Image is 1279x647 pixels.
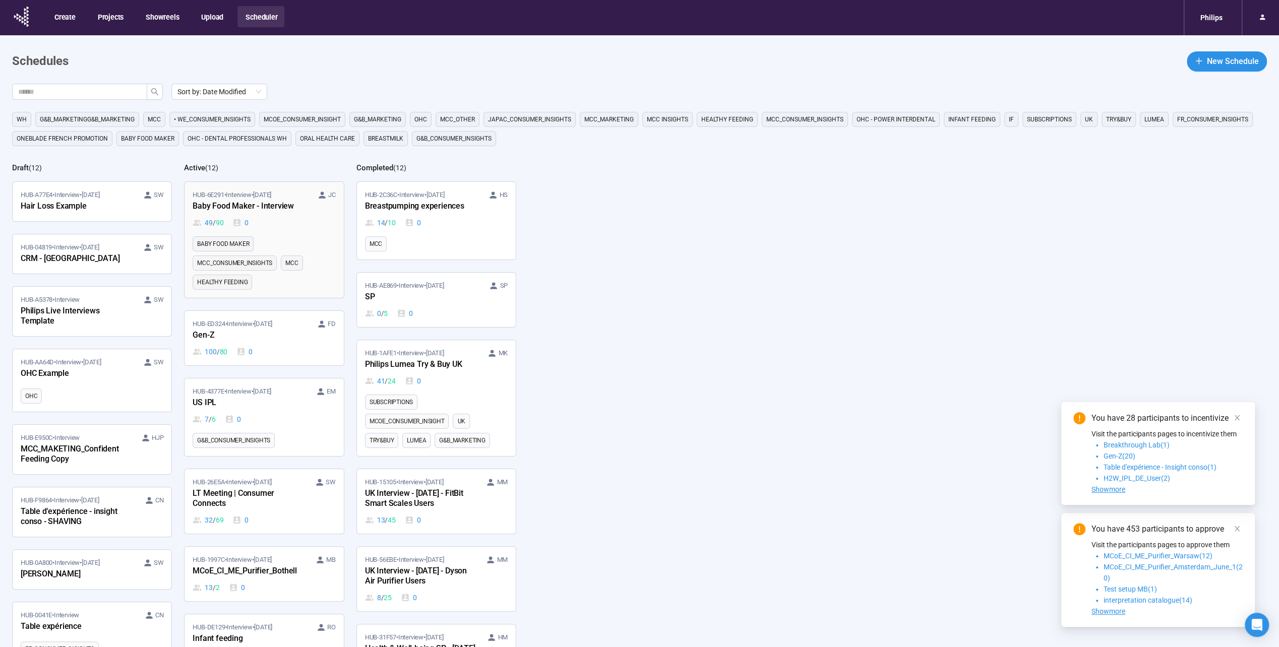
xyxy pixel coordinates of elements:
[220,346,228,357] span: 80
[1091,523,1243,535] div: You have 453 participants to approve
[13,425,171,474] a: HUB-E950C•Interview HJPMCC_MAKETING_Confident Feeding Copy
[370,239,382,249] span: MCC
[1194,8,1229,27] div: Philips
[1144,114,1164,124] span: Lumea
[81,496,99,504] time: [DATE]
[152,433,163,443] span: HJP
[857,114,935,124] span: OHC - Power Interdental
[1104,596,1192,604] span: interpretation catalogue(14)
[1234,525,1241,532] span: close
[357,273,516,327] a: HUB-AE869•Interview•[DATE] SPSP0 / 50
[426,349,444,357] time: [DATE]
[381,308,384,319] span: /
[439,435,485,445] span: G&B_MARKETING
[174,114,251,124] span: • WE_CONSUMER_INSIGHTS
[225,414,241,425] div: 0
[13,487,171,537] a: HUB-F9864•Interview•[DATE] CNTable d'expérience - insight conso - SHAVING
[17,114,27,124] span: WH
[405,514,421,526] div: 0
[185,547,343,601] a: HUB-1997C•Interview•[DATE] MBMCoE_CI_ME_Purifier_Bothell13 / 20
[285,258,298,268] span: MCC
[197,258,272,268] span: MCC_CONSUMER_INSIGHTS
[193,217,223,228] div: 49
[388,514,396,526] span: 45
[385,375,388,386] span: /
[357,182,516,260] a: HUB-2C36C•Interview•[DATE] HSBreastpumping experiences14 / 100MCC
[1195,57,1203,65] span: plus
[365,281,444,291] span: HUB-AE869 • Interview •
[1207,55,1259,68] span: New Schedule
[216,217,224,228] span: 90
[254,556,272,563] time: [DATE]
[365,514,396,526] div: 13
[148,114,161,124] span: MCC
[193,386,271,397] span: HUB-4377E • Interview •
[1104,463,1216,471] span: Table d'expérience - Insight conso(1)
[193,329,303,342] div: Gen-Z
[188,134,287,144] span: OHC - DENTAL PROFESSIONALS WH
[354,114,401,124] span: G&B_MARKETING
[197,239,249,249] span: Baby food maker
[381,592,384,603] span: /
[193,622,272,632] span: HUB-DE129 • Interview •
[426,556,444,563] time: [DATE]
[1187,51,1267,72] button: plusNew Schedule
[1106,114,1131,124] span: TRY&BUY
[46,6,83,27] button: Create
[185,469,343,534] a: HUB-26E5A•Interview•[DATE] SWLT Meeting | Consumer Connects32 / 690
[21,305,132,328] div: Philips Live Interviews Template
[21,505,132,529] div: Table d'expérience - insight conso - SHAVING
[254,320,272,328] time: [DATE]
[21,443,132,466] div: MCC_MAKETING_Confident Feeding Copy
[1104,585,1157,593] span: Test setup MB(1)
[21,357,101,367] span: HUB-AA64D • Interview •
[82,559,100,566] time: [DATE]
[416,134,492,144] span: G&B_CONSUMER_INSIGHTS
[365,477,444,487] span: HUB-15105 • Interview •
[488,114,571,124] span: JAPAC_CONSUMER_INSIGHTS
[154,357,164,367] span: SW
[155,610,164,620] span: CN
[21,367,132,380] div: OHC Example
[232,514,249,526] div: 0
[393,164,406,172] span: ( 12 )
[13,287,171,336] a: HUB-A5378•Interview SWPhilips Live Interviews Template
[701,114,753,124] span: Healthy feeding
[1104,441,1170,449] span: Breakthrough Lab(1)
[12,52,69,71] h1: Schedules
[197,277,248,287] span: Healthy feeding
[193,319,272,329] span: HUB-ED324 • Interview •
[213,582,216,593] span: /
[197,435,270,445] span: G&B_CONSUMER_INSIGHTS
[405,375,421,386] div: 0
[90,6,131,27] button: Projects
[365,592,392,603] div: 8
[1091,607,1125,615] span: Showmore
[1073,523,1085,535] span: exclamation-circle
[254,478,272,486] time: [DATE]
[193,346,227,357] div: 100
[370,435,394,445] span: TRY&BUY
[154,190,164,200] span: SW
[29,164,42,172] span: ( 12 )
[193,514,223,526] div: 32
[21,200,132,213] div: Hair Loss Example
[193,190,271,200] span: HUB-6E291 • Interview •
[384,592,392,603] span: 25
[327,622,336,632] span: RO
[497,555,508,565] span: MM
[1091,539,1243,550] p: Visit the participants pages to approve them
[25,391,37,401] span: OHC
[21,620,132,633] div: Table expérience
[216,582,220,593] span: 2
[1104,452,1135,460] span: Gen-Z(20)
[499,190,508,200] span: HS
[229,582,245,593] div: 0
[253,191,271,199] time: [DATE]
[193,555,272,565] span: HUB-1997C • Interview •
[232,217,249,228] div: 0
[193,477,272,487] span: HUB-26E5A • Interview •
[365,375,396,386] div: 41
[185,311,343,365] a: HUB-ED324•Interview•[DATE] FDGen-Z100 / 800
[1027,114,1072,124] span: Subscriptions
